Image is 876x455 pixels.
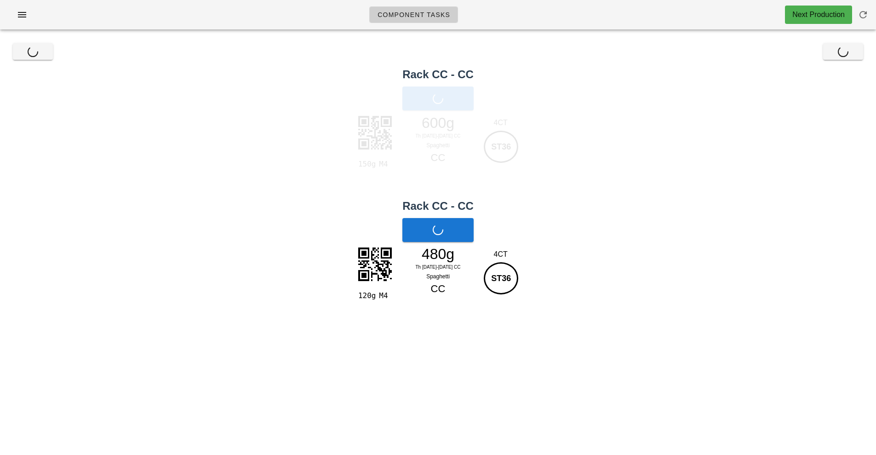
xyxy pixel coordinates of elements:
[398,247,478,261] div: 480g
[398,141,478,150] div: Spaghetti
[377,11,450,18] span: Component Tasks
[481,249,520,260] div: 4CT
[792,9,845,20] div: Next Production
[398,116,478,130] div: 600g
[369,6,458,23] a: Component Tasks
[6,66,870,83] h2: Rack CC - CC
[356,290,375,302] div: 120g
[416,133,461,138] span: Th [DATE]-[DATE] CC
[484,262,518,294] div: ST36
[356,158,375,170] div: 150g
[416,265,461,270] span: Th [DATE]-[DATE] CC
[431,283,446,294] span: CC
[398,272,478,281] div: Spaghetti
[6,198,870,214] h2: Rack CC - CC
[484,131,518,163] div: ST36
[375,290,394,302] div: M4
[375,158,394,170] div: M4
[431,152,446,163] span: CC
[352,109,398,156] img: mjaiuTpjnqRErlJvIp1WScoCyHHwGIHx17VlveSQPZxTRuytxuD+++pUSoQMRCZlre5ZHSG9kI96qdudRVvwlGj8lpQFEHGWR...
[481,117,520,128] div: 4CT
[352,241,398,287] img: xfIPyov+cZMEQAAAABJRU5ErkJggg==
